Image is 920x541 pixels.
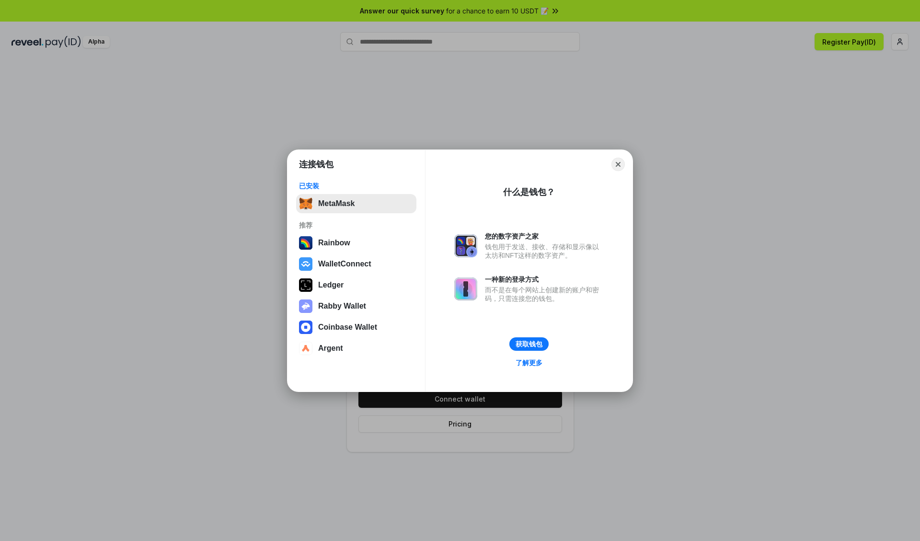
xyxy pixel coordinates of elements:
[299,278,312,292] img: svg+xml,%3Csvg%20xmlns%3D%22http%3A%2F%2Fwww.w3.org%2F2000%2Fsvg%22%20width%3D%2228%22%20height%3...
[296,276,416,295] button: Ledger
[503,186,555,198] div: 什么是钱包？
[516,358,542,367] div: 了解更多
[296,254,416,274] button: WalletConnect
[296,297,416,316] button: Rabby Wallet
[318,239,350,247] div: Rainbow
[510,357,548,369] a: 了解更多
[299,197,312,210] img: svg+xml,%3Csvg%20fill%3D%22none%22%20height%3D%2233%22%20viewBox%3D%220%200%2035%2033%22%20width%...
[485,286,604,303] div: 而不是在每个网站上创建新的账户和密码，只需连接您的钱包。
[299,221,414,230] div: 推荐
[296,318,416,337] button: Coinbase Wallet
[299,182,414,190] div: 已安装
[318,323,377,332] div: Coinbase Wallet
[485,275,604,284] div: 一种新的登录方式
[485,232,604,241] div: 您的数字资产之家
[299,321,312,334] img: svg+xml,%3Csvg%20width%3D%2228%22%20height%3D%2228%22%20viewBox%3D%220%200%2028%2028%22%20fill%3D...
[611,158,625,171] button: Close
[318,260,371,268] div: WalletConnect
[318,344,343,353] div: Argent
[296,233,416,253] button: Rainbow
[318,281,344,289] div: Ledger
[318,199,355,208] div: MetaMask
[454,234,477,257] img: svg+xml,%3Csvg%20xmlns%3D%22http%3A%2F%2Fwww.w3.org%2F2000%2Fsvg%22%20fill%3D%22none%22%20viewBox...
[454,277,477,300] img: svg+xml,%3Csvg%20xmlns%3D%22http%3A%2F%2Fwww.w3.org%2F2000%2Fsvg%22%20fill%3D%22none%22%20viewBox...
[296,194,416,213] button: MetaMask
[516,340,542,348] div: 获取钱包
[299,257,312,271] img: svg+xml,%3Csvg%20width%3D%2228%22%20height%3D%2228%22%20viewBox%3D%220%200%2028%2028%22%20fill%3D...
[296,339,416,358] button: Argent
[485,242,604,260] div: 钱包用于发送、接收、存储和显示像以太坊和NFT这样的数字资产。
[299,299,312,313] img: svg+xml,%3Csvg%20xmlns%3D%22http%3A%2F%2Fwww.w3.org%2F2000%2Fsvg%22%20fill%3D%22none%22%20viewBox...
[299,236,312,250] img: svg+xml,%3Csvg%20width%3D%22120%22%20height%3D%22120%22%20viewBox%3D%220%200%20120%20120%22%20fil...
[299,342,312,355] img: svg+xml,%3Csvg%20width%3D%2228%22%20height%3D%2228%22%20viewBox%3D%220%200%2028%2028%22%20fill%3D...
[299,159,333,170] h1: 连接钱包
[509,337,549,351] button: 获取钱包
[318,302,366,311] div: Rabby Wallet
